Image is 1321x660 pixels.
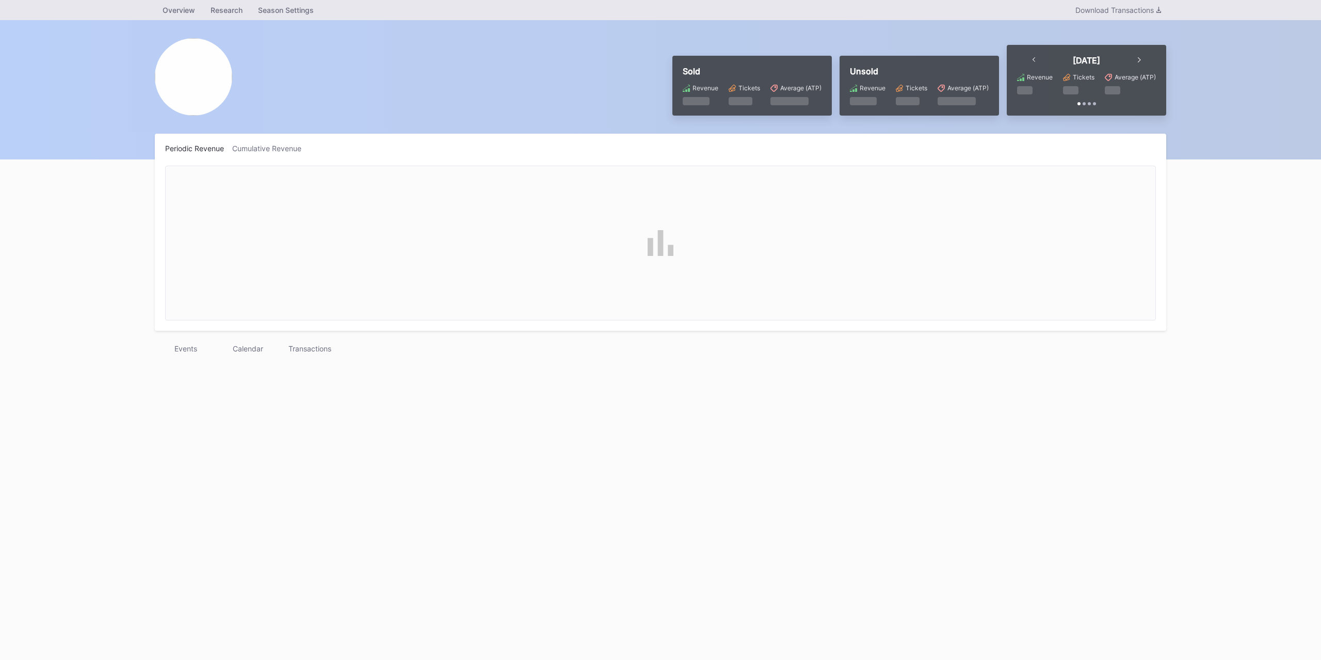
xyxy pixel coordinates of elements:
[155,341,217,356] div: Events
[1073,73,1094,81] div: Tickets
[683,66,821,76] div: Sold
[1073,55,1100,66] div: [DATE]
[217,341,279,356] div: Calendar
[1027,73,1053,81] div: Revenue
[203,3,250,18] a: Research
[780,84,821,92] div: Average (ATP)
[860,84,885,92] div: Revenue
[250,3,321,18] a: Season Settings
[1070,3,1166,17] button: Download Transactions
[692,84,718,92] div: Revenue
[906,84,927,92] div: Tickets
[1115,73,1156,81] div: Average (ATP)
[738,84,760,92] div: Tickets
[232,144,310,153] div: Cumulative Revenue
[279,341,341,356] div: Transactions
[165,144,232,153] div: Periodic Revenue
[850,66,989,76] div: Unsold
[1075,6,1161,14] div: Download Transactions
[155,3,203,18] a: Overview
[947,84,989,92] div: Average (ATP)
